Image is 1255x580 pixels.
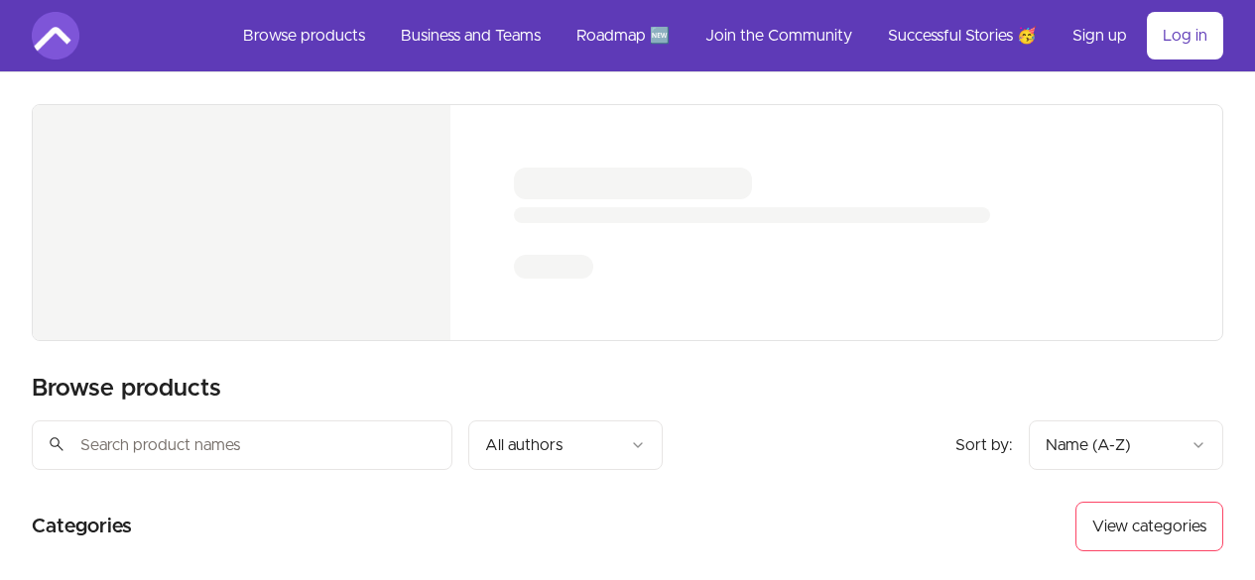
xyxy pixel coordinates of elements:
[1075,502,1223,551] button: View categories
[872,12,1053,59] a: Successful Stories 🥳
[32,373,221,405] h2: Browse products
[32,12,79,59] img: Amigoscode logo
[1029,420,1223,470] button: Product sort options
[561,12,686,59] a: Roadmap 🆕
[955,437,1013,453] span: Sort by:
[690,12,868,59] a: Join the Community
[227,12,1223,59] nav: Main
[385,12,557,59] a: Business and Teams
[32,420,452,470] input: Search product names
[1057,12,1143,59] a: Sign up
[468,420,663,470] button: Filter by author
[32,502,132,551] h2: Categories
[227,12,381,59] a: Browse products
[48,430,65,458] span: search
[1147,12,1223,59] a: Log in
